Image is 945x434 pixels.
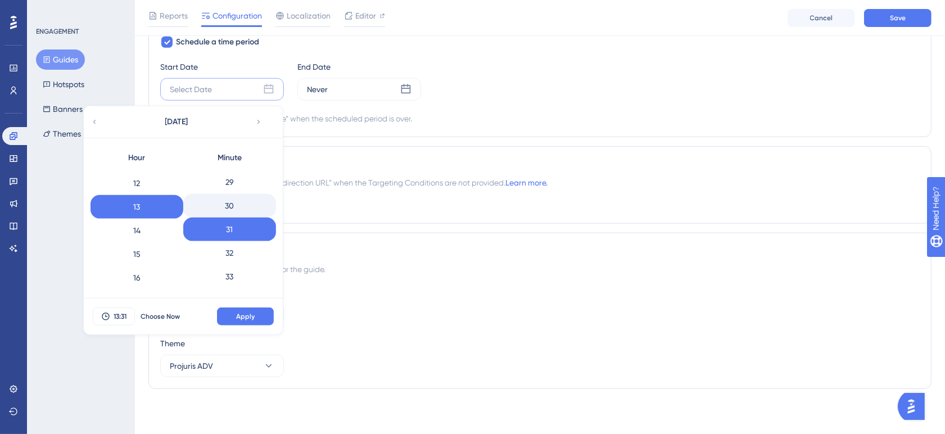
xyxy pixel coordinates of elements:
[183,265,276,288] div: 33
[91,242,183,266] div: 15
[36,124,88,144] button: Themes
[236,312,255,321] span: Apply
[91,171,183,195] div: 12
[91,147,183,169] div: Hour
[864,9,932,27] button: Save
[297,60,421,74] div: End Date
[890,13,906,22] span: Save
[36,99,102,119] button: BannersBETA
[160,263,920,276] div: Choose the container and theme for the guide.
[91,290,183,313] div: 17
[183,170,276,194] div: 29
[160,245,920,258] div: Advanced Settings
[135,308,186,325] button: Choose Now
[183,218,276,241] div: 31
[160,285,920,299] div: Container
[120,111,233,133] button: [DATE]
[212,9,262,22] span: Configuration
[355,9,376,22] span: Editor
[170,83,212,96] div: Select Date
[788,9,855,27] button: Cancel
[217,308,274,325] button: Apply
[183,194,276,218] div: 30
[114,312,126,321] span: 13:31
[141,312,180,321] span: Choose Now
[505,178,548,187] a: Learn more.
[160,158,920,171] div: Redirection
[180,112,412,125] div: Automatically set as “Inactive” when the scheduled period is over.
[91,266,183,290] div: 16
[898,390,932,423] iframe: UserGuiding AI Assistant Launcher
[91,195,183,219] div: 13
[36,74,91,94] button: Hotspots
[160,60,284,74] div: Start Date
[91,219,183,242] div: 14
[183,241,276,265] div: 32
[160,337,920,350] div: Theme
[307,83,328,96] div: Never
[170,359,213,373] span: Projuris ADV
[165,115,188,129] span: [DATE]
[160,9,188,22] span: Reports
[36,49,85,70] button: Guides
[183,288,276,312] div: 34
[810,13,833,22] span: Cancel
[36,27,79,36] div: ENGAGEMENT
[160,355,284,377] button: Projuris ADV
[287,9,331,22] span: Localization
[26,3,70,16] span: Need Help?
[176,35,259,49] span: Schedule a time period
[93,308,135,325] button: 13:31
[183,147,276,169] div: Minute
[160,176,548,189] span: The browser will redirect to the “Redirection URL” when the Targeting Conditions are not provided.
